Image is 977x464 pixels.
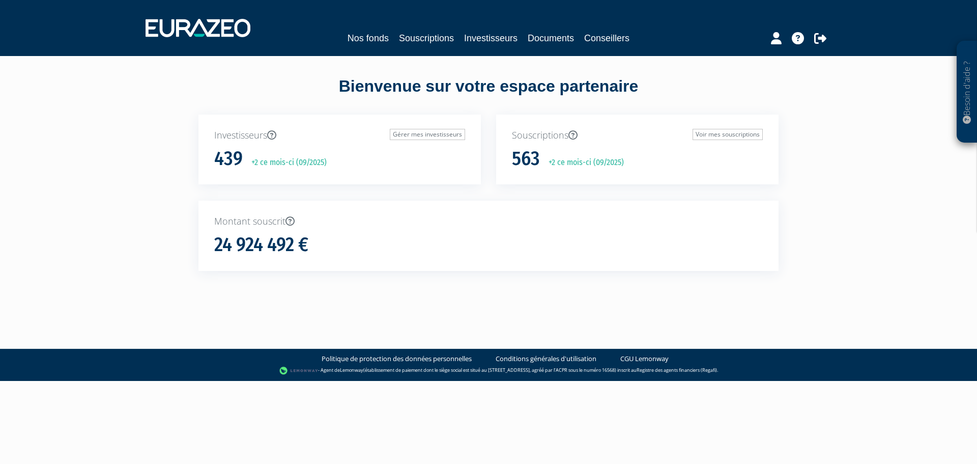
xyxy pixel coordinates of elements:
[512,148,540,170] h1: 563
[961,46,973,138] p: Besoin d'aide ?
[191,75,786,115] div: Bienvenue sur votre espace partenaire
[214,148,243,170] h1: 439
[214,215,763,228] p: Montant souscrit
[214,129,465,142] p: Investisseurs
[279,366,319,376] img: logo-lemonway.png
[399,31,454,45] a: Souscriptions
[146,19,250,37] img: 1732889491-logotype_eurazeo_blanc_rvb.png
[528,31,574,45] a: Documents
[10,366,967,376] div: - Agent de (établissement de paiement dont le siège social est situé au [STREET_ADDRESS], agréé p...
[322,354,472,364] a: Politique de protection des données personnelles
[512,129,763,142] p: Souscriptions
[214,234,308,256] h1: 24 924 492 €
[340,367,363,373] a: Lemonway
[541,157,624,169] p: +2 ce mois-ci (09/2025)
[620,354,669,364] a: CGU Lemonway
[584,31,629,45] a: Conseillers
[464,31,518,45] a: Investisseurs
[244,157,327,169] p: +2 ce mois-ci (09/2025)
[693,129,763,140] a: Voir mes souscriptions
[496,354,596,364] a: Conditions générales d'utilisation
[348,31,389,45] a: Nos fonds
[637,367,717,373] a: Registre des agents financiers (Regafi)
[390,129,465,140] a: Gérer mes investisseurs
